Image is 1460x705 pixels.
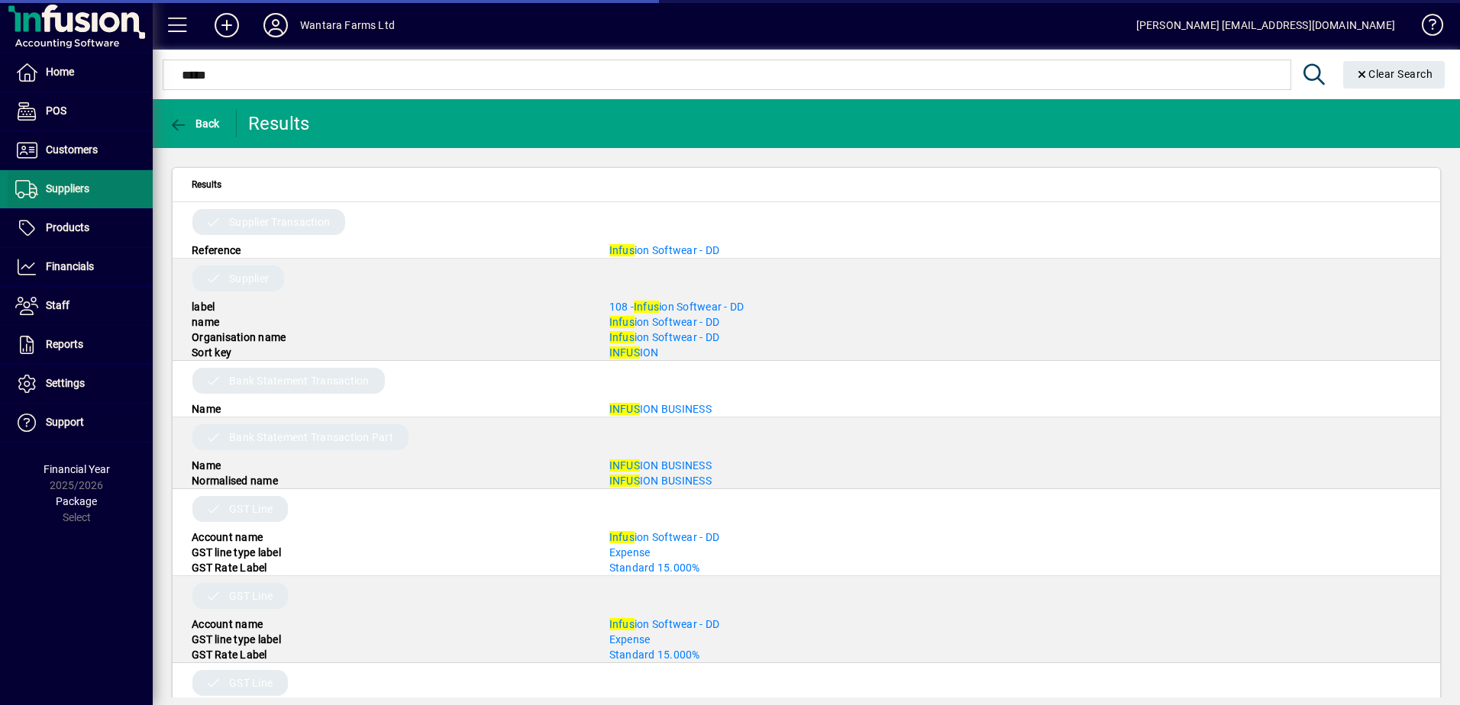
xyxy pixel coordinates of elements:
[609,459,712,472] a: INFUSION BUSINESS
[229,430,393,445] span: Bank Statement Transaction Part
[46,299,69,311] span: Staff
[609,403,712,415] span: ION BUSINESS
[180,616,598,632] div: Account name
[56,495,97,507] span: Package
[609,562,700,574] a: Standard 15.000%
[229,588,273,604] span: GST Line
[46,260,94,272] span: Financials
[8,404,153,442] a: Support
[609,346,659,359] a: INFUSION
[609,618,635,630] em: Infus
[609,244,720,256] span: ion Softwear - DD
[609,331,720,343] a: Infusion Softwear - DD
[609,531,720,543] span: ion Softwear - DD
[609,331,720,343] span: ion Softwear - DD
[609,331,635,343] em: Infus
[609,618,720,630] span: ion Softwear - DD
[180,243,598,258] div: Reference
[609,316,635,328] em: Infus
[46,143,98,156] span: Customers
[180,545,598,560] div: GST line type label
[180,314,598,330] div: name
[609,403,712,415] a: INFUSION BUSINESS
[609,316,720,328] a: Infusion Softwear - DD
[8,248,153,286] a: Financials
[46,416,84,428] span: Support
[609,475,712,487] a: INFUSION BUSINESS
[1343,61,1445,89] button: Clear
[180,458,598,473] div: Name
[229,675,273,691] span: GST Line
[8,92,153,130] a: POS
[165,110,224,137] button: Back
[1136,13,1395,37] div: [PERSON_NAME] [EMAIL_ADDRESS][DOMAIN_NAME]
[44,463,110,475] span: Financial Year
[180,330,598,345] div: Organisation name
[46,105,66,117] span: POS
[180,299,598,314] div: label
[609,531,635,543] em: Infus
[229,501,273,517] span: GST Line
[202,11,251,39] button: Add
[8,365,153,403] a: Settings
[609,475,712,487] span: ION BUSINESS
[609,618,720,630] a: Infusion Softwear - DD
[609,403,640,415] em: INFUS
[46,338,83,350] span: Reports
[609,459,712,472] span: ION BUSINESS
[180,632,598,647] div: GST line type label
[180,530,598,545] div: Account name
[229,271,269,286] span: Supplier
[609,546,651,559] a: Expense
[8,53,153,92] a: Home
[609,475,640,487] em: INFUS
[1355,68,1433,80] span: Clear Search
[46,182,89,195] span: Suppliers
[46,377,85,389] span: Settings
[1410,3,1441,53] a: Knowledge Base
[8,170,153,208] a: Suppliers
[609,244,720,256] a: Infusion Softwear - DD
[609,346,640,359] em: INFUS
[8,209,153,247] a: Products
[229,373,370,388] span: Bank Statement Transaction
[609,316,720,328] span: ion Softwear - DD
[180,560,598,575] div: GST Rate Label
[609,244,635,256] em: Infus
[609,531,720,543] a: Infusion Softwear - DD
[8,326,153,364] a: Reports
[609,301,745,313] span: 108 - ion Softwear - DD
[251,11,300,39] button: Profile
[180,647,598,662] div: GST Rate Label
[8,287,153,325] a: Staff
[609,459,640,472] em: INFUS
[192,176,221,193] span: Results
[46,221,89,233] span: Products
[8,131,153,169] a: Customers
[180,473,598,488] div: Normalised name
[180,401,598,417] div: Name
[248,111,313,136] div: Results
[609,633,651,645] a: Expense
[180,345,598,360] div: Sort key
[169,117,220,130] span: Back
[634,301,659,313] em: Infus
[609,346,659,359] span: ION
[229,214,330,230] span: Supplier Transaction
[300,13,395,37] div: Wantara Farms Ltd
[153,110,237,137] app-page-header-button: Back
[609,649,700,661] a: Standard 15.000%
[609,301,745,313] a: 108 -Infusion Softwear - DD
[46,66,74,78] span: Home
